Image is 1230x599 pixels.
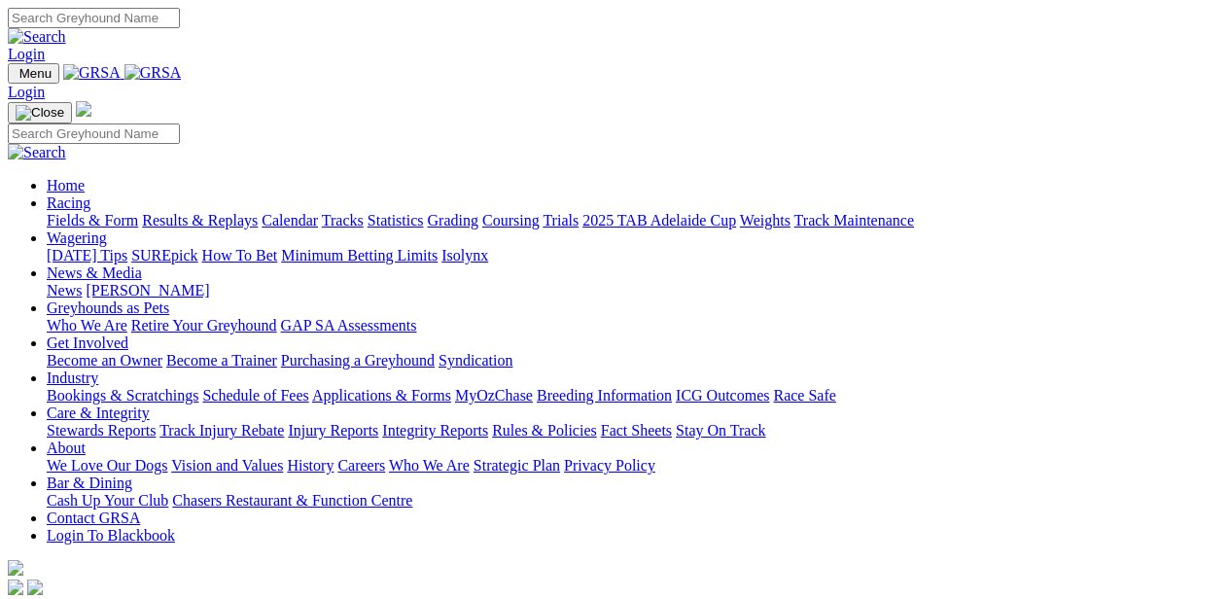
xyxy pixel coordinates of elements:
img: facebook.svg [8,580,23,595]
div: Industry [47,387,1222,405]
input: Search [8,8,180,28]
a: Careers [337,457,385,474]
a: Bookings & Scratchings [47,387,198,404]
div: Care & Integrity [47,422,1222,440]
a: Syndication [439,352,512,369]
a: MyOzChase [455,387,533,404]
a: Privacy Policy [564,457,655,474]
a: 2025 TAB Adelaide Cup [582,212,736,229]
img: logo-grsa-white.png [8,560,23,576]
a: Who We Are [47,317,127,334]
a: GAP SA Assessments [281,317,417,334]
a: Coursing [482,212,540,229]
a: Home [47,177,85,194]
img: twitter.svg [27,580,43,595]
img: GRSA [124,64,182,82]
div: Racing [47,212,1222,229]
a: Grading [428,212,478,229]
a: Breeding Information [537,387,672,404]
a: ICG Outcomes [676,387,769,404]
div: News & Media [47,282,1222,299]
a: Stay On Track [676,422,765,439]
a: Race Safe [773,387,835,404]
a: History [287,457,334,474]
a: Track Maintenance [794,212,914,229]
a: Minimum Betting Limits [281,247,438,264]
a: How To Bet [202,247,278,264]
a: Chasers Restaurant & Function Centre [172,492,412,509]
a: Fields & Form [47,212,138,229]
a: Applications & Forms [312,387,451,404]
img: logo-grsa-white.png [76,101,91,117]
img: Close [16,105,64,121]
a: Statistics [368,212,424,229]
div: Get Involved [47,352,1222,370]
a: Login [8,46,45,62]
a: [PERSON_NAME] [86,282,209,299]
a: Become an Owner [47,352,162,369]
img: GRSA [63,64,121,82]
a: Vision and Values [171,457,283,474]
div: Wagering [47,247,1222,264]
input: Search [8,123,180,144]
a: Strategic Plan [474,457,560,474]
a: About [47,440,86,456]
div: About [47,457,1222,475]
a: Industry [47,370,98,386]
span: Menu [19,66,52,81]
a: Trials [543,212,579,229]
a: Greyhounds as Pets [47,299,169,316]
a: Care & Integrity [47,405,150,421]
a: [DATE] Tips [47,247,127,264]
a: Racing [47,194,90,211]
a: Who We Are [389,457,470,474]
a: News & Media [47,264,142,281]
a: Purchasing a Greyhound [281,352,435,369]
a: Weights [740,212,791,229]
a: Stewards Reports [47,422,156,439]
a: Login [8,84,45,100]
a: Get Involved [47,335,128,351]
a: Become a Trainer [166,352,277,369]
a: Cash Up Your Club [47,492,168,509]
a: Login To Blackbook [47,527,175,544]
a: Fact Sheets [601,422,672,439]
a: Calendar [262,212,318,229]
img: Search [8,28,66,46]
a: Contact GRSA [47,510,140,526]
a: Retire Your Greyhound [131,317,277,334]
button: Toggle navigation [8,63,59,84]
a: Integrity Reports [382,422,488,439]
a: Tracks [322,212,364,229]
div: Greyhounds as Pets [47,317,1222,335]
button: Toggle navigation [8,102,72,123]
a: Injury Reports [288,422,378,439]
a: Wagering [47,229,107,246]
a: We Love Our Dogs [47,457,167,474]
a: News [47,282,82,299]
a: Isolynx [441,247,488,264]
a: Results & Replays [142,212,258,229]
img: Search [8,144,66,161]
a: Track Injury Rebate [159,422,284,439]
div: Bar & Dining [47,492,1222,510]
a: Schedule of Fees [202,387,308,404]
a: SUREpick [131,247,197,264]
a: Rules & Policies [492,422,597,439]
a: Bar & Dining [47,475,132,491]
